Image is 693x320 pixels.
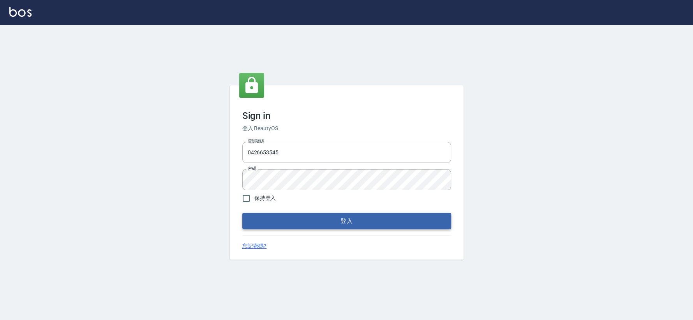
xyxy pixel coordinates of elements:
button: 登入 [242,213,451,229]
h6: 登入 BeautyOS [242,124,451,133]
label: 電話號碼 [248,138,264,144]
span: 保持登入 [254,194,276,202]
img: Logo [9,7,32,17]
label: 密碼 [248,166,256,171]
a: 忘記密碼? [242,242,267,250]
h3: Sign in [242,110,451,121]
